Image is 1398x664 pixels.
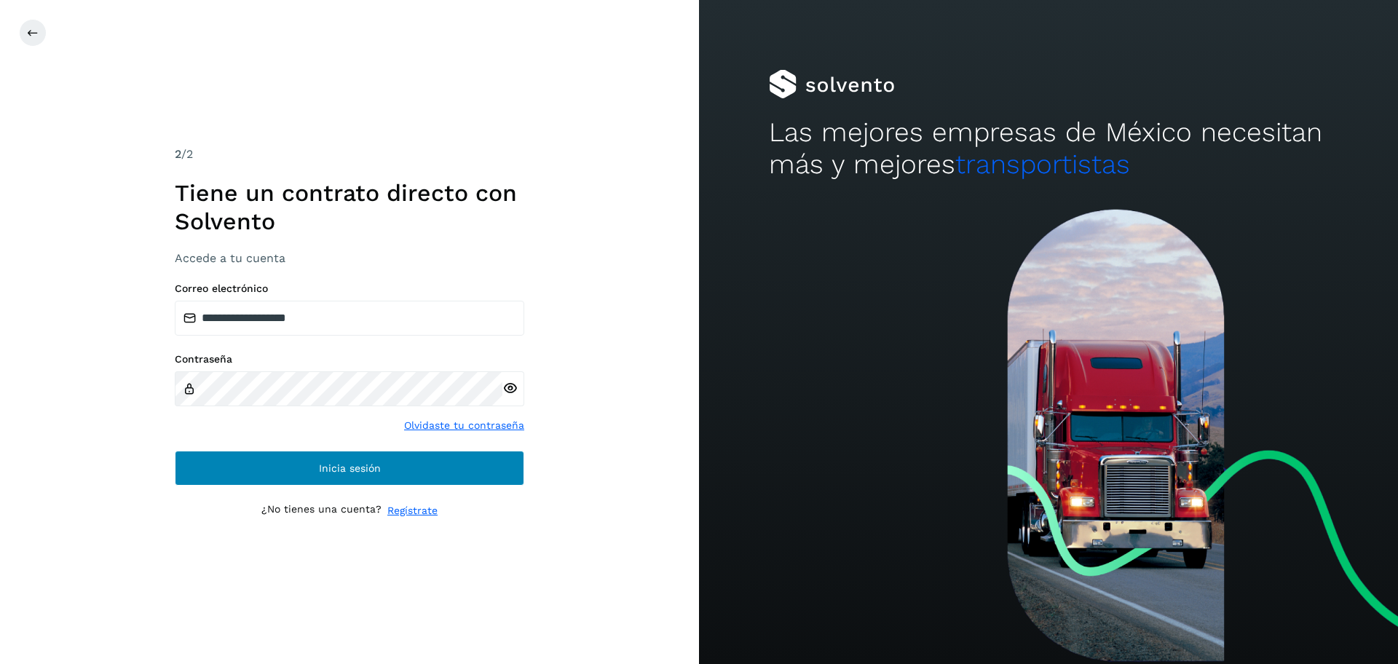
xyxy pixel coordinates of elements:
[175,353,524,365] label: Contraseña
[175,282,524,295] label: Correo electrónico
[404,418,524,433] a: Olvidaste tu contraseña
[175,179,524,235] h1: Tiene un contrato directo con Solvento
[387,503,438,518] a: Regístrate
[769,116,1328,181] h2: Las mejores empresas de México necesitan más y mejores
[955,149,1130,180] span: transportistas
[175,251,524,265] h3: Accede a tu cuenta
[261,503,382,518] p: ¿No tienes una cuenta?
[175,147,181,161] span: 2
[319,463,381,473] span: Inicia sesión
[175,146,524,163] div: /2
[175,451,524,486] button: Inicia sesión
